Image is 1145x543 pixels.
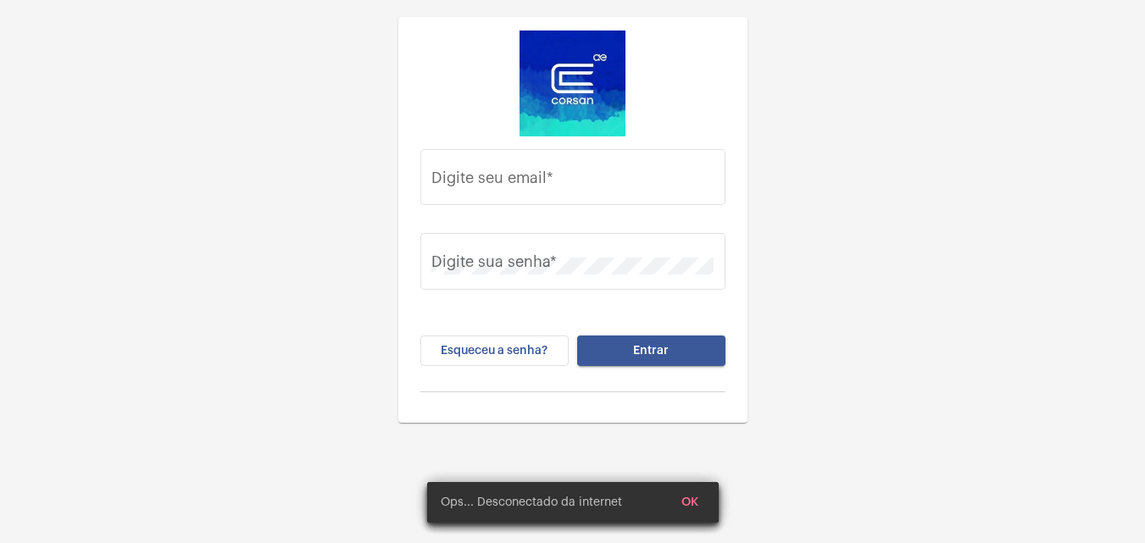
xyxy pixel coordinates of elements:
[681,496,698,508] span: OK
[633,345,669,357] span: Entrar
[520,30,625,136] img: d4669ae0-8c07-2337-4f67-34b0df7f5ae4.jpeg
[431,173,714,190] input: Digite seu email
[577,335,725,366] button: Entrar
[441,494,622,511] span: Ops... Desconectado da internet
[420,335,569,366] button: Esqueceu a senha?
[441,345,547,357] span: Esqueceu a senha?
